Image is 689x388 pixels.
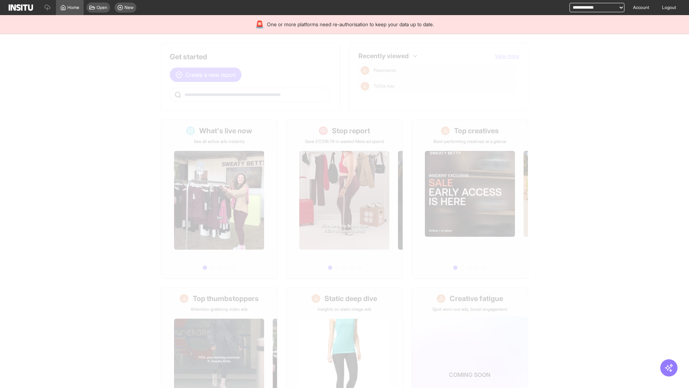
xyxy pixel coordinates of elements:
span: Open [97,5,107,10]
span: New [125,5,133,10]
span: One or more platforms need re-authorisation to keep your data up to date. [267,21,434,28]
div: 🚨 [255,19,264,29]
span: Home [67,5,79,10]
img: Logo [9,4,33,11]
